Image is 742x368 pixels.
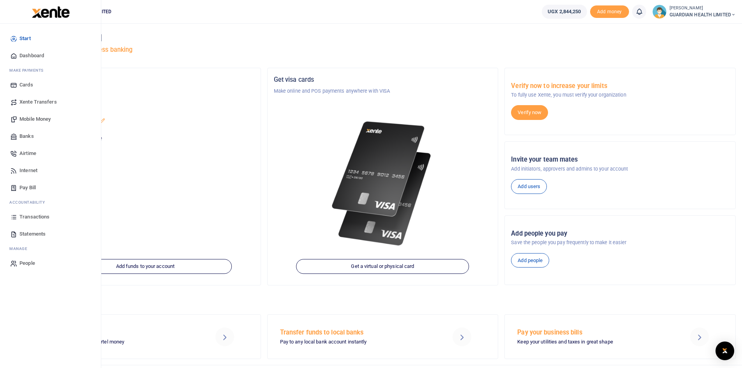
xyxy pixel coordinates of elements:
[328,114,437,254] img: xente-_physical_cards.png
[6,128,95,145] a: Banks
[19,230,46,238] span: Statements
[42,329,195,336] h5: Send Mobile Money
[511,230,729,238] h5: Add people you pay
[548,8,581,16] span: UGX 2,844,250
[6,30,95,47] a: Start
[6,145,95,162] a: Airtime
[19,150,36,157] span: Airtime
[6,225,95,243] a: Statements
[590,8,629,14] a: Add money
[6,208,95,225] a: Transactions
[274,87,492,95] p: Make online and POS payments anywhere with VISA
[6,196,95,208] li: Ac
[6,179,95,196] a: Pay Bill
[36,135,254,143] p: Your current account balance
[30,296,736,304] h4: Make a transaction
[36,144,254,152] h5: UGX 2,844,250
[6,64,95,76] li: M
[15,199,45,205] span: countability
[670,5,736,12] small: [PERSON_NAME]
[19,115,51,123] span: Mobile Money
[30,314,261,359] a: Send Mobile Money MTN mobile money and Airtel money
[30,46,736,54] h5: Welcome to better business banking
[36,106,254,114] h5: Account
[6,255,95,272] a: People
[19,132,34,140] span: Banks
[42,338,195,346] p: MTN mobile money and Airtel money
[32,6,70,18] img: logo-large
[280,329,433,336] h5: Transfer funds to local banks
[36,76,254,84] h5: Organization
[267,314,499,359] a: Transfer funds to local banks Pay to any local bank account instantly
[517,329,670,336] h5: Pay your business bills
[19,98,57,106] span: Xente Transfers
[30,33,736,42] h4: Hello [PERSON_NAME]
[652,5,736,19] a: profile-user [PERSON_NAME] GUARDIAN HEALTH LIMITED
[6,76,95,93] a: Cards
[511,253,549,268] a: Add people
[511,156,729,164] h5: Invite your team mates
[19,35,31,42] span: Start
[13,67,44,73] span: ake Payments
[716,342,734,360] div: Open Intercom Messenger
[6,243,95,255] li: M
[59,259,232,274] a: Add funds to your account
[670,11,736,18] span: GUARDIAN HEALTH LIMITED
[590,5,629,18] li: Toup your wallet
[19,213,49,221] span: Transactions
[6,93,95,111] a: Xente Transfers
[511,91,729,99] p: To fully use Xente, you must verify your organization
[590,5,629,18] span: Add money
[280,338,433,346] p: Pay to any local bank account instantly
[511,82,729,90] h5: Verify now to increase your limits
[274,76,492,84] h5: Get visa cards
[19,167,37,174] span: Internet
[511,179,547,194] a: Add users
[6,47,95,64] a: Dashboard
[6,162,95,179] a: Internet
[511,105,548,120] a: Verify now
[36,118,254,125] p: GUARDIAN HEALTH LIMITED
[542,5,587,19] a: UGX 2,844,250
[19,52,44,60] span: Dashboard
[19,184,36,192] span: Pay Bill
[296,259,469,274] a: Get a virtual or physical card
[652,5,666,19] img: profile-user
[504,314,736,359] a: Pay your business bills Keep your utilities and taxes in great shape
[13,246,28,252] span: anage
[6,111,95,128] a: Mobile Money
[511,239,729,247] p: Save the people you pay frequently to make it easier
[517,338,670,346] p: Keep your utilities and taxes in great shape
[19,81,33,89] span: Cards
[36,87,254,95] p: GUARDIAN HEALTH LIMITED
[511,165,729,173] p: Add initiators, approvers and admins to your account
[19,259,35,267] span: People
[31,9,70,14] a: logo-small logo-large logo-large
[539,5,590,19] li: Wallet ballance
